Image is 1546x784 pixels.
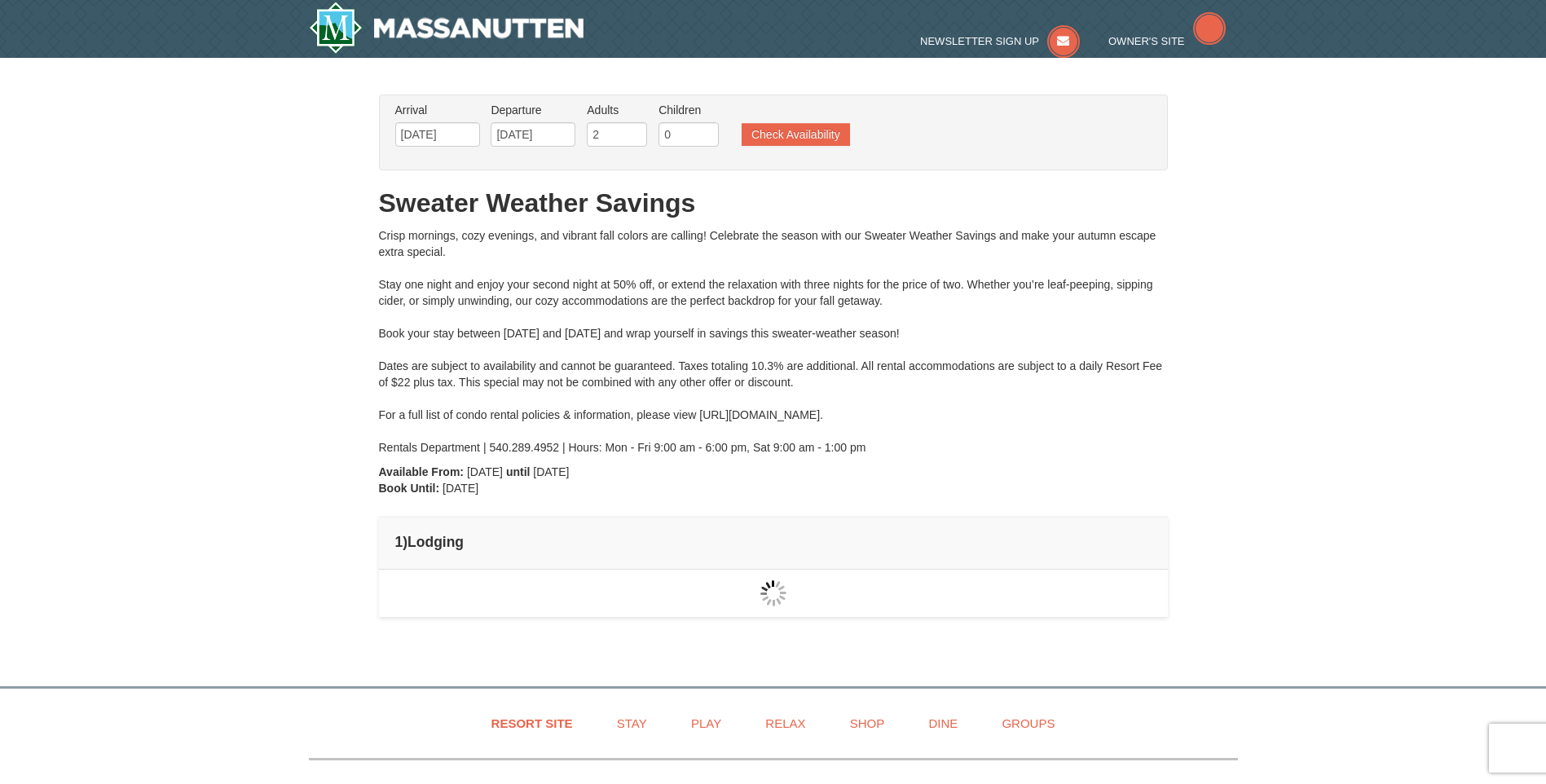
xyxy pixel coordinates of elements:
[671,705,742,742] a: Play
[309,2,584,54] img: Massanutten Resort Logo
[830,705,905,742] a: Shop
[379,465,465,478] strong: Available From:
[443,482,478,495] span: [DATE]
[981,705,1075,742] a: Groups
[533,465,569,478] span: [DATE]
[395,102,480,118] label: Arrival
[908,705,978,742] a: Dine
[920,35,1039,47] span: Newsletter Sign Up
[379,187,1168,219] h1: Sweater Weather Savings
[506,465,531,478] strong: until
[491,102,575,118] label: Departure
[745,705,826,742] a: Relax
[760,580,786,606] img: wait gif
[742,123,850,146] button: Check Availability
[467,465,503,478] span: [DATE]
[309,2,584,54] a: Massanutten Resort
[1108,35,1226,47] a: Owner's Site
[379,227,1168,456] div: Crisp mornings, cozy evenings, and vibrant fall colors are calling! Celebrate the season with our...
[471,705,593,742] a: Resort Site
[597,705,667,742] a: Stay
[403,534,407,550] span: )
[1108,35,1185,47] span: Owner's Site
[920,35,1080,47] a: Newsletter Sign Up
[379,482,440,495] strong: Book Until:
[658,102,719,118] label: Children
[395,534,1152,550] h4: 1 Lodging
[587,102,647,118] label: Adults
